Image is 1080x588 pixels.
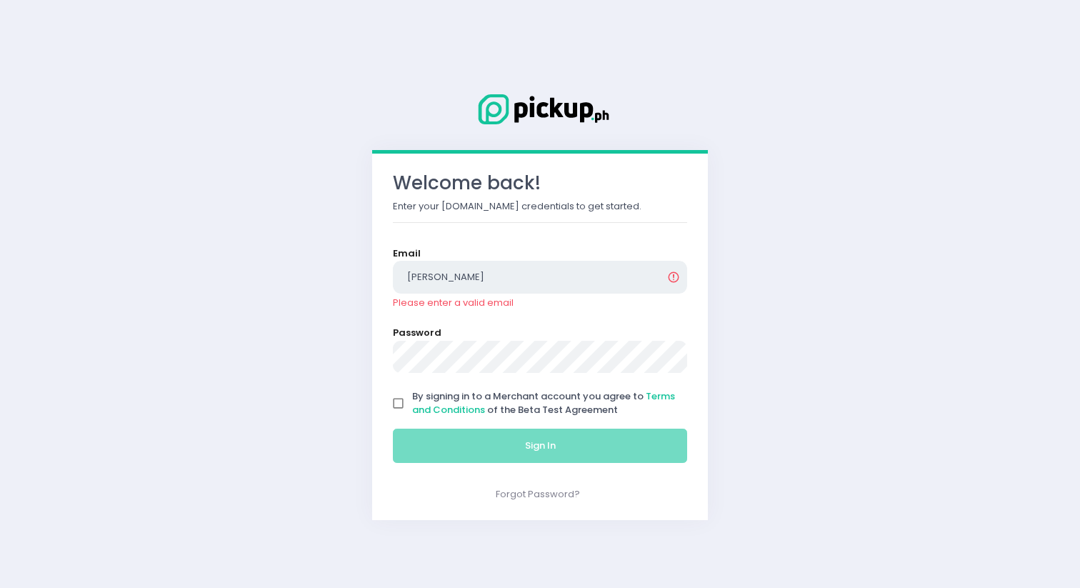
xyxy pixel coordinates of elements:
button: Sign In [393,429,687,463]
div: Please enter a valid email [393,296,687,310]
label: Email [393,246,421,261]
span: By signing in to a Merchant account you agree to of the Beta Test Agreement [412,389,675,417]
img: Logo [469,91,611,127]
a: Forgot Password? [496,487,580,501]
a: Terms and Conditions [412,389,675,417]
label: Password [393,326,441,340]
p: Enter your [DOMAIN_NAME] credentials to get started. [393,199,687,214]
span: Sign In [525,439,556,452]
h3: Welcome back! [393,172,687,194]
input: Email [393,261,687,294]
